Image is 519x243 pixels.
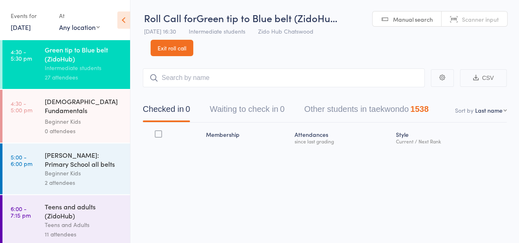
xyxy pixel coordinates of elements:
div: Intermediate students [45,63,123,73]
a: 4:30 -5:00 pm[DEMOGRAPHIC_DATA] Fundamentals ([GEOGRAPHIC_DATA])Beginner Kids0 attendees [2,90,130,143]
span: Intermediate students [189,27,245,35]
button: Other students in taekwondo1538 [304,100,428,122]
div: 11 attendees [45,229,123,239]
div: [PERSON_NAME]: Primary School all belts [45,150,123,168]
time: 4:30 - 5:30 pm [11,48,32,61]
time: 4:30 - 5:00 pm [11,100,32,113]
span: Zido Hub Chatswood [258,27,313,35]
div: [DEMOGRAPHIC_DATA] Fundamentals ([GEOGRAPHIC_DATA]) [45,97,123,117]
time: 5:00 - 6:00 pm [11,154,32,167]
span: Manual search [393,15,433,23]
span: Roll Call for [144,11,197,25]
div: Events for [11,9,51,23]
div: 2 attendees [45,178,123,187]
a: [DATE] [11,23,31,32]
a: 5:00 -6:00 pm[PERSON_NAME]: Primary School all beltsBeginner Kids2 attendees [2,143,130,194]
div: Last name [475,106,503,114]
label: Sort by [455,106,473,114]
span: [DATE] 16:30 [144,27,176,35]
div: Teens and adults (ZidoHub) [45,202,123,220]
div: since last grading [295,139,389,144]
button: Waiting to check in0 [210,100,284,122]
div: Membership [203,126,291,148]
div: Any location [59,23,100,32]
div: Green tip to Blue belt (ZidoHub) [45,45,123,63]
a: Exit roll call [151,40,193,56]
time: 6:00 - 7:15 pm [11,205,31,218]
div: Teens and Adults [45,220,123,229]
button: Checked in0 [143,100,190,122]
div: 1538 [410,104,429,114]
div: 0 [185,104,190,114]
div: At [59,9,100,23]
div: Current / Next Rank [396,139,503,144]
div: 0 [280,104,284,114]
span: Green tip to Blue belt (ZidoHu… [197,11,337,25]
span: Scanner input [462,15,499,23]
div: Atten­dances [291,126,393,148]
a: 4:30 -5:30 pmGreen tip to Blue belt (ZidoHub)Intermediate students27 attendees [2,38,130,89]
div: 0 attendees [45,126,123,136]
div: 27 attendees [45,73,123,82]
div: Beginner Kids [45,168,123,178]
input: Search by name [143,68,425,87]
div: Style [393,126,507,148]
div: Beginner Kids [45,117,123,126]
button: CSV [460,69,507,87]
